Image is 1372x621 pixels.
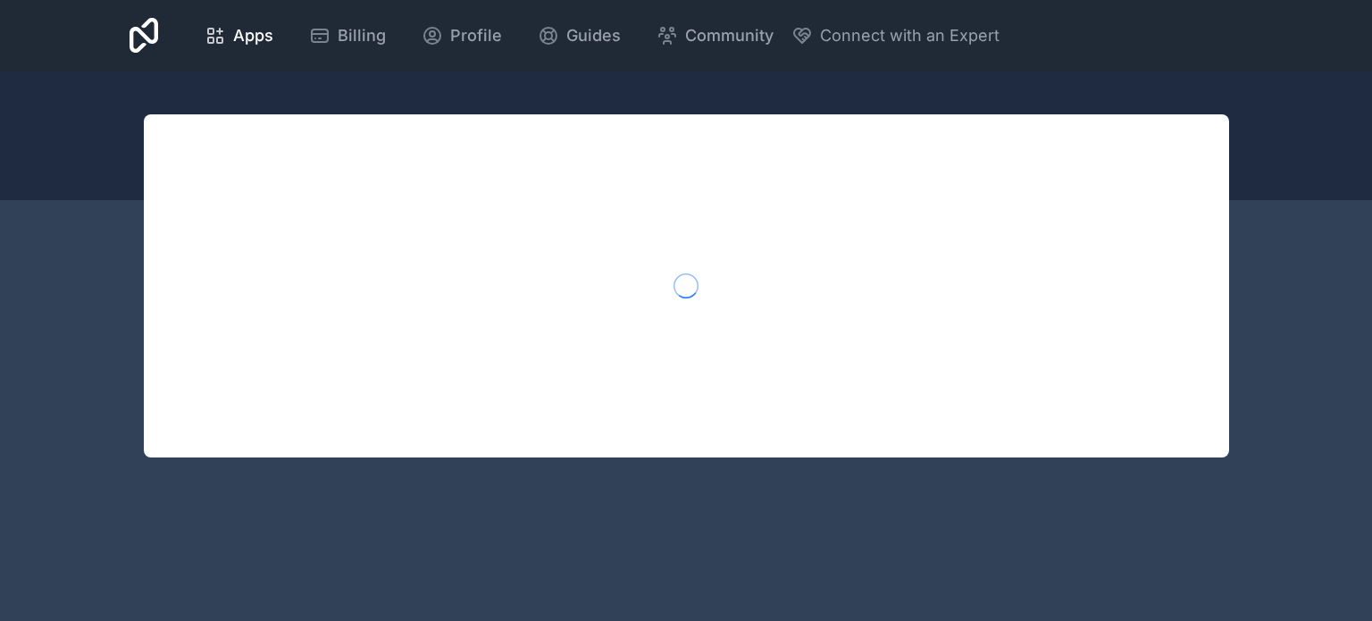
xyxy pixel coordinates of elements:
[685,23,774,48] span: Community
[295,16,400,55] a: Billing
[450,23,502,48] span: Profile
[566,23,621,48] span: Guides
[791,23,1000,48] button: Connect with an Expert
[233,23,273,48] span: Apps
[407,16,516,55] a: Profile
[820,23,1000,48] span: Connect with an Expert
[642,16,788,55] a: Community
[190,16,288,55] a: Apps
[523,16,635,55] a: Guides
[338,23,386,48] span: Billing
